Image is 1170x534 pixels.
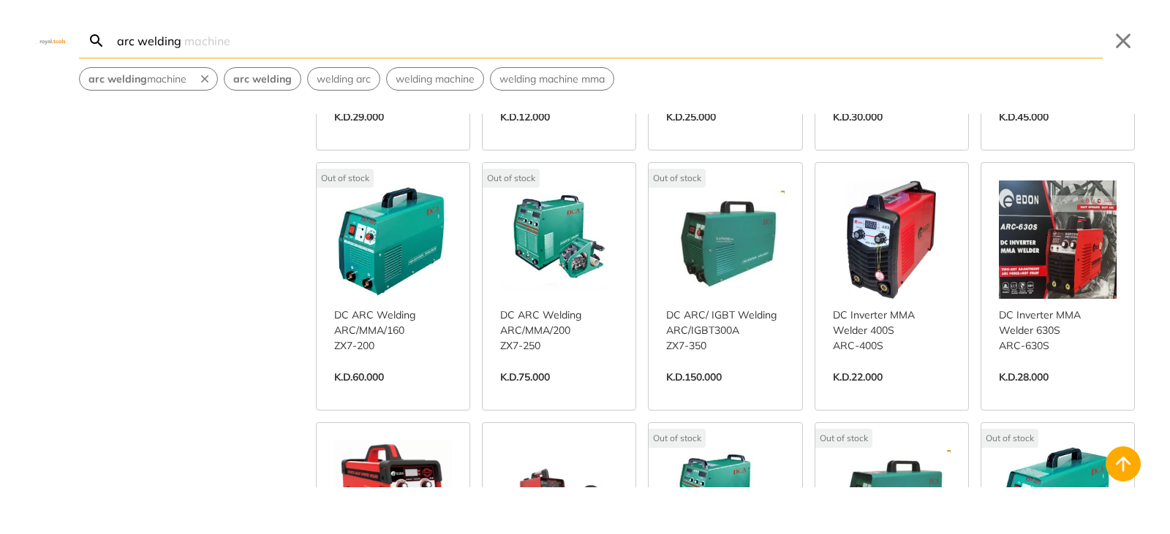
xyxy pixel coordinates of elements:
span: welding arc [317,72,371,87]
div: Out of stock [815,429,872,448]
span: machine [88,72,186,87]
div: Out of stock [483,169,540,188]
div: Out of stock [649,169,706,188]
div: Suggestion: welding machine [386,67,484,91]
span: welding machine [396,72,475,87]
button: Select suggestion: welding machine [387,68,483,90]
span: welding machine mma [499,72,605,87]
div: Suggestion: welding machine mma [490,67,614,91]
button: Select suggestion: welding machine mma [491,68,614,90]
button: Back to top [1106,446,1141,481]
svg: Search [88,32,105,50]
button: Close [1111,29,1135,53]
strong: arc welding [233,72,292,85]
strong: arc welding [88,72,147,85]
div: Out of stock [317,169,374,188]
svg: Back to top [1111,452,1135,476]
svg: Remove suggestion: arc welding machine [198,72,211,85]
img: Close [35,37,70,44]
div: Suggestion: arc welding [224,67,301,91]
input: Search… [114,23,1103,58]
div: Suggestion: welding arc [307,67,380,91]
div: Out of stock [981,429,1038,448]
button: Remove suggestion: arc welding machine [195,68,217,90]
div: Suggestion: arc welding machine [79,67,218,91]
button: Select suggestion: welding arc [308,68,380,90]
button: Select suggestion: arc welding machine [80,68,195,90]
button: Select suggestion: arc welding [224,68,301,90]
div: Out of stock [649,429,706,448]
